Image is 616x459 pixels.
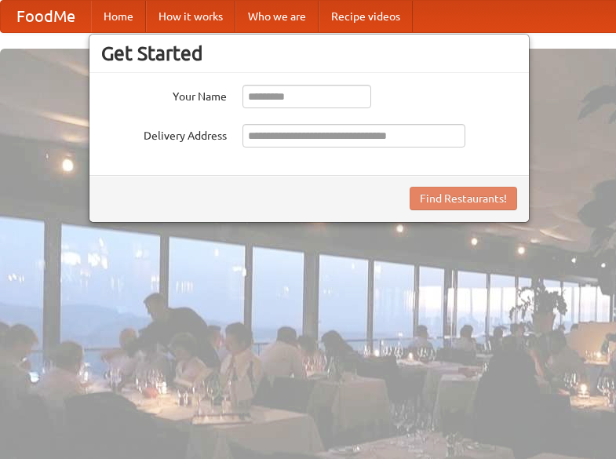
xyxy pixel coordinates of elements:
[101,42,517,65] h3: Get Started
[91,1,146,32] a: Home
[101,124,227,144] label: Delivery Address
[410,187,517,210] button: Find Restaurants!
[319,1,413,32] a: Recipe videos
[235,1,319,32] a: Who we are
[101,85,227,104] label: Your Name
[1,1,91,32] a: FoodMe
[146,1,235,32] a: How it works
